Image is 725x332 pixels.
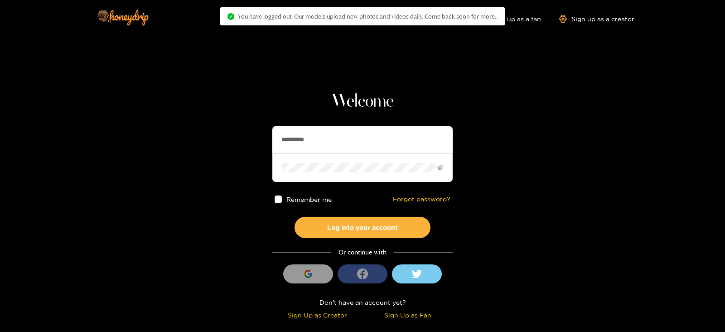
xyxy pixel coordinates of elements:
div: Sign Up as Creator [275,310,360,320]
a: Sign up as a fan [479,15,541,23]
span: check-circle [227,13,234,20]
a: Sign up as a creator [559,15,634,23]
span: You have logged out. Our models upload new photos and videos daily. Come back soon for more.. [238,13,498,20]
div: Don't have an account yet? [272,297,453,308]
h1: Welcome [272,91,453,112]
span: Remember me [287,196,332,203]
div: Or continue with [272,247,453,258]
div: Sign Up as Fan [365,310,450,320]
span: eye-invisible [437,165,443,171]
a: Forgot password? [393,195,450,203]
button: Log into your account [295,217,430,238]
